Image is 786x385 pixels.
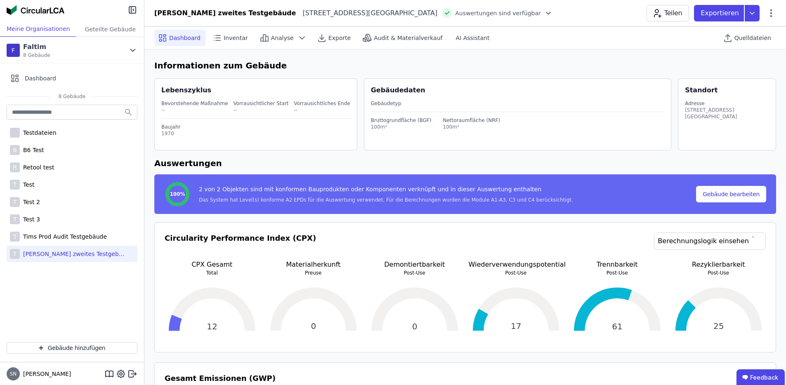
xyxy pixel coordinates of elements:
[371,85,671,95] div: Gebäudedaten
[154,157,776,169] h6: Auswertungen
[671,270,766,276] p: Post-Use
[10,371,17,376] span: SN
[169,34,201,42] span: Dashboard
[20,250,127,258] div: [PERSON_NAME] zweites Testgebäude
[701,8,741,18] p: Exportieren
[685,107,769,120] div: [STREET_ADDRESS][GEOGRAPHIC_DATA]
[371,100,665,107] div: Gebäudetyp
[371,124,432,130] div: 100m²
[271,34,294,42] span: Analyse
[734,34,771,42] span: Quelldateien
[154,59,776,72] h6: Informationen zum Gebäude
[234,107,289,113] div: --
[165,260,260,270] p: CPX Gesamt
[20,181,35,189] div: Test
[10,232,20,242] div: T
[443,117,500,124] div: Nettoraumfläche (NRF)
[10,145,20,155] div: B
[296,8,437,18] div: [STREET_ADDRESS][GEOGRAPHIC_DATA]
[685,100,769,107] div: Adresse
[469,270,564,276] p: Post-Use
[647,5,689,21] button: Teilen
[10,214,20,224] div: T
[20,198,40,206] div: Test 2
[7,342,137,354] button: Gebäude hinzufügen
[266,270,361,276] p: Preuse
[170,191,185,197] span: 100%
[161,124,352,130] div: Baujahr
[294,107,350,113] div: --
[23,52,50,59] span: 8 Gebäude
[161,130,352,137] div: 1970
[7,44,20,57] div: F
[294,100,350,107] div: Vorrausichtliches Ende
[654,232,766,250] a: Berechnungslogik einsehen
[469,260,564,270] p: Wiederverwendungspotential
[165,232,316,260] h3: Circularity Performance Index (CPX)
[154,8,296,18] div: [PERSON_NAME] zweites Testgebäude
[234,100,289,107] div: Vorrausichtlicher Start
[165,373,766,384] h3: Gesamt Emissionen (GWP)
[10,180,20,190] div: T
[199,185,573,197] div: 2 von 2 Objekten sind mit konformen Bauprodukten oder Komponenten verknüpft und in dieser Auswert...
[161,100,228,107] div: Bevorstehende Maßnahme
[570,260,665,270] p: Trennbarkeit
[671,260,766,270] p: Rezyklierbarkeit
[7,5,64,15] img: Concular
[224,34,248,42] span: Inventar
[455,9,541,17] span: Auswertungen sind verfügbar
[374,34,442,42] span: Audit & Materialverkauf
[443,124,500,130] div: 100m²
[367,270,462,276] p: Post-Use
[165,270,260,276] p: Total
[371,117,432,124] div: Bruttogrundfläche (BGF)
[570,270,665,276] p: Post-Use
[696,186,766,202] button: Gebäude bearbeiten
[20,370,71,378] span: [PERSON_NAME]
[50,93,94,100] span: 8 Gebäude
[266,260,361,270] p: Materialherkunft
[199,197,573,203] div: Das System hat Level(s) konforme A2 EPDs für die Auswertung verwendet. Für die Berechnungen wurde...
[10,249,20,259] div: T
[20,146,44,154] div: B6 Test
[685,85,718,95] div: Standort
[25,74,56,82] span: Dashboard
[456,34,489,42] span: AI Assistant
[76,21,144,37] div: Geteilte Gebäude
[20,163,54,171] div: Retool test
[20,215,40,223] div: Test 3
[20,232,107,241] div: Tims Prod Audit Testgebäude
[161,107,228,113] div: --
[23,42,50,52] div: Faltim
[161,85,211,95] div: Lebenszyklus
[10,197,20,207] div: T
[367,260,462,270] p: Demontiertbarkeit
[328,34,351,42] span: Exporte
[10,162,20,172] div: R
[20,129,57,137] div: Testdateien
